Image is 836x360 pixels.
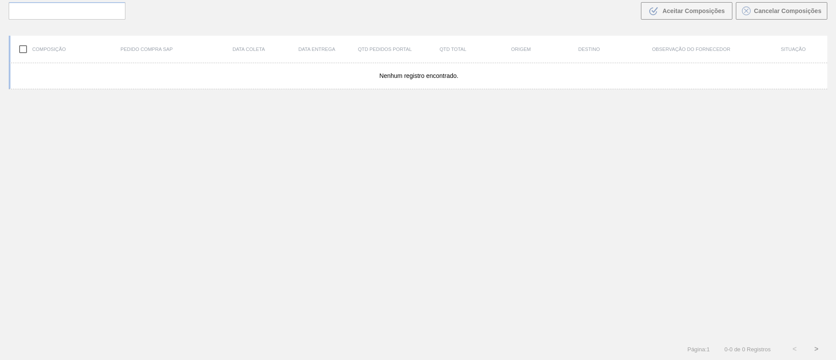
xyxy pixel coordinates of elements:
[487,47,555,52] div: Origem
[641,2,732,20] button: Aceitar Composições
[379,72,458,79] span: Nenhum registro encontrado.
[688,346,710,353] span: Página : 1
[662,7,725,14] span: Aceitar Composições
[351,47,419,52] div: Qtd Pedidos Portal
[723,346,771,353] span: 0 - 0 de 0 Registros
[215,47,283,52] div: Data coleta
[419,47,487,52] div: Qtd Total
[283,47,351,52] div: Data entrega
[784,338,806,360] button: <
[754,7,822,14] span: Cancelar Composições
[555,47,623,52] div: Destino
[806,338,827,360] button: >
[78,47,215,52] div: Pedido Compra SAP
[10,40,78,58] div: Composição
[759,47,827,52] div: Situação
[623,47,759,52] div: Observação do Fornecedor
[736,2,827,20] button: Cancelar Composições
